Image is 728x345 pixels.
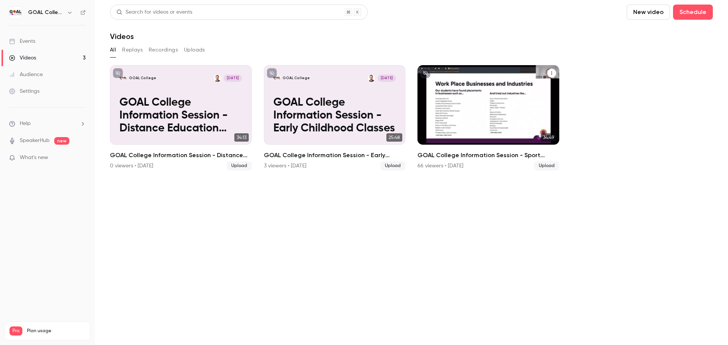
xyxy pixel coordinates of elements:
span: Pro [9,326,22,336]
span: What's new [20,154,48,162]
h1: Videos [110,32,134,41]
span: Upload [534,161,559,170]
p: GOAL College Information Session - Early Childhood Classes [273,97,396,135]
div: Videos [9,54,36,62]
span: new [54,137,69,145]
a: GOAL College Information Session - Distance Education ClassesGOAL CollegeBrad Chitty[DATE]GOAL Co... [110,65,252,170]
button: unpublished [267,68,277,78]
button: Uploads [184,44,205,56]
h2: GOAL College Information Session - Distance Education Classes [110,151,252,160]
img: GOAL College Information Session - Early Childhood Classes [273,75,281,82]
span: 25:48 [386,133,402,142]
ul: Videos [110,65,713,170]
button: All [110,44,116,56]
img: GOAL College Information Session - Distance Education Classes [119,75,127,82]
button: Recordings [149,44,178,56]
div: 0 viewers • [DATE] [110,162,153,170]
li: GOAL College Information Session - Early Childhood Classes [264,65,406,170]
span: Upload [227,161,252,170]
img: GOAL College [9,6,22,19]
h2: GOAL College Information Session - Sport Classes [417,151,559,160]
button: unpublished [113,68,123,78]
a: GOAL College Information Session - Early Childhood ClassesGOAL CollegeBrad Chitty[DATE]GOAL Colle... [264,65,406,170]
h2: GOAL College Information Session - Early Childhood Classes [264,151,406,160]
img: Brad Chitty [214,75,221,82]
p: GOAL College [129,76,156,81]
h6: GOAL College [28,9,64,16]
span: 34:13 [234,133,249,142]
button: Replays [122,44,143,56]
iframe: Noticeable Trigger [77,155,86,161]
span: 34:49 [541,133,556,142]
section: Videos [110,5,713,340]
li: GOAL College Information Session - Sport Classes [417,65,559,170]
div: 66 viewers • [DATE] [417,162,463,170]
a: SpeakerHub [20,137,50,145]
button: unpublished [420,68,430,78]
li: help-dropdown-opener [9,120,86,128]
p: GOAL College Information Session - Distance Education Classes [119,97,242,135]
span: Plan usage [27,328,85,334]
div: Audience [9,71,43,78]
span: [DATE] [224,75,242,82]
a: 34:49GOAL College Information Session - Sport Classes66 viewers • [DATE]Upload [417,65,559,170]
span: Upload [380,161,405,170]
button: New video [627,5,670,20]
span: [DATE] [378,75,396,82]
img: Brad Chitty [368,75,375,82]
li: GOAL College Information Session - Distance Education Classes [110,65,252,170]
div: Settings [9,87,39,95]
div: 3 viewers • [DATE] [264,162,306,170]
span: Help [20,120,31,128]
p: GOAL College [282,76,310,81]
div: Events [9,37,35,45]
div: Search for videos or events [116,8,192,16]
button: Schedule [673,5,713,20]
